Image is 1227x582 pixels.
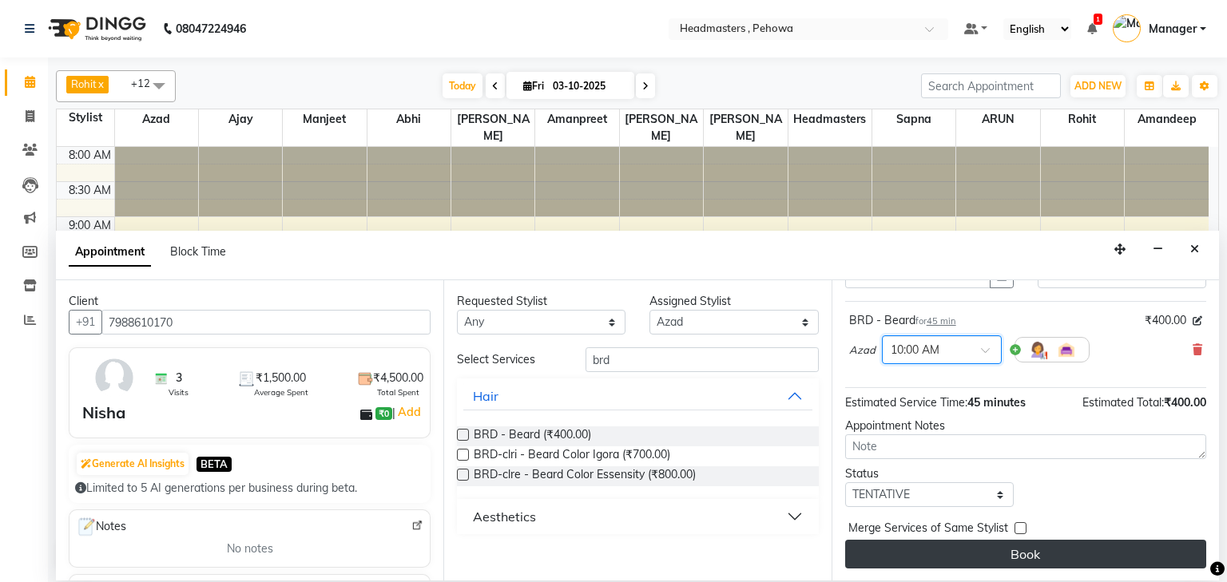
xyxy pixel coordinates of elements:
span: Merge Services of Same Stylist [848,520,1008,540]
span: [PERSON_NAME] [620,109,703,146]
input: Search Appointment [921,73,1061,98]
span: ₹1,500.00 [256,370,306,386]
span: 3 [176,370,182,386]
span: Azad [849,342,876,358]
img: Interior.png [1057,340,1076,359]
span: Ajay [199,109,282,129]
img: avatar [91,354,137,401]
div: Nisha [82,401,125,425]
span: Fri [519,80,548,92]
span: Rohit [71,77,97,90]
span: Estimated Total: [1082,395,1164,410]
span: ₹0 [375,407,392,420]
span: Manager [1149,21,1197,38]
span: ₹400.00 [1164,395,1206,410]
div: Appointment Notes [845,418,1206,434]
a: x [97,77,104,90]
button: +91 [69,310,102,335]
div: Status [845,465,1014,482]
span: Amanpreet [535,109,618,129]
small: for [915,315,956,327]
span: +12 [131,77,162,89]
span: ₹400.00 [1145,312,1186,329]
img: logo [41,6,150,51]
div: Aesthetics [473,507,536,526]
span: 45 min [927,315,956,327]
input: Search by service name [586,347,819,372]
i: Edit price [1193,316,1202,326]
div: BRD - Beard [849,312,956,329]
button: Generate AI Insights [77,453,189,475]
span: ADD NEW [1074,80,1122,92]
div: Stylist [57,109,114,126]
span: BRD-clre - Beard Color Essensity (₹800.00) [474,466,696,486]
span: Total Spent [377,386,419,398]
span: Amandeep [1125,109,1209,129]
div: Client [69,293,431,310]
button: Aesthetics [463,502,812,531]
span: BRD-clri - Beard Color Igora (₹700.00) [474,446,670,466]
span: Block Time [170,244,226,259]
span: Sapna [872,109,955,129]
span: Estimated Service Time: [845,395,967,410]
button: Book [845,540,1206,568]
input: 2025-10-03 [548,74,628,98]
span: 1 [1094,14,1102,25]
button: Hair [463,382,812,410]
span: Abhi [367,109,451,129]
div: Select Services [445,351,574,368]
span: Average Spent [254,386,308,398]
span: | [392,402,423,422]
a: 1 [1087,22,1097,36]
span: Today [443,73,482,98]
span: Appointment [69,238,151,267]
span: BRD - Beard (₹400.00) [474,426,591,446]
div: Limited to 5 AI generations per business during beta. [75,480,424,497]
div: Requested Stylist [457,293,625,310]
div: 8:30 AM [66,182,114,199]
img: Hairdresser.png [1028,340,1047,359]
span: 45 minutes [967,395,1026,410]
div: 9:00 AM [66,217,114,234]
span: Visits [169,386,189,398]
span: ₹4,500.00 [373,370,423,386]
span: [PERSON_NAME] [451,109,534,146]
span: BETA [197,457,232,472]
span: Rohit [1041,109,1124,129]
span: Headmasters [788,109,872,129]
span: Azad [115,109,198,129]
b: 08047224946 [176,6,246,51]
div: 8:00 AM [66,147,114,164]
button: ADD NEW [1070,75,1126,97]
div: Assigned Stylist [649,293,818,310]
span: ARUN [956,109,1039,129]
button: Close [1183,237,1206,262]
span: No notes [227,540,273,557]
input: Search by Name/Mobile/Email/Code [101,310,431,335]
div: Hair [473,386,498,406]
span: [PERSON_NAME] [704,109,787,146]
img: Manager [1113,14,1141,42]
span: Manjeet [283,109,366,129]
a: Add [395,402,423,422]
span: Notes [76,517,126,537]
